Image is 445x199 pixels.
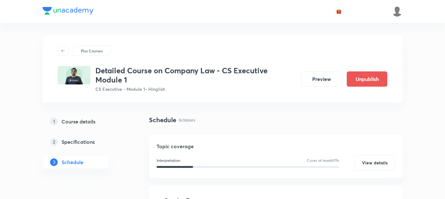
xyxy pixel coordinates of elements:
p: 2 [50,138,58,146]
a: 1Course details [42,115,129,128]
p: Cover at least 60 % [307,158,339,163]
img: Company Logo [42,7,94,15]
button: Unpublish [347,71,387,87]
h5: Topic coverage [157,143,395,150]
h5: Course details [61,118,95,125]
p: Interpretation [157,158,180,163]
h3: Detailed Course on Company Law - CS Executive Module 1 [95,66,296,84]
p: 3 [50,158,58,166]
button: View details [354,155,395,170]
p: 1 [50,118,58,125]
a: Company Logo [42,7,94,16]
a: 2Specifications [42,136,129,148]
p: Plus Courses [81,48,103,54]
p: CS Executive - Module 1 • Hinglish [95,86,296,92]
h4: Schedule [149,115,176,125]
p: 6 classes [179,116,195,123]
img: avatar [336,9,342,14]
button: Preview [301,71,342,87]
img: 6FE8EACC-CB60-4CAB-86A2-D5D116E42EBD_plus.png [58,66,90,84]
h5: Schedule [61,158,83,166]
h5: Specifications [61,138,95,146]
img: adnan [392,6,403,17]
button: avatar [334,6,344,17]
